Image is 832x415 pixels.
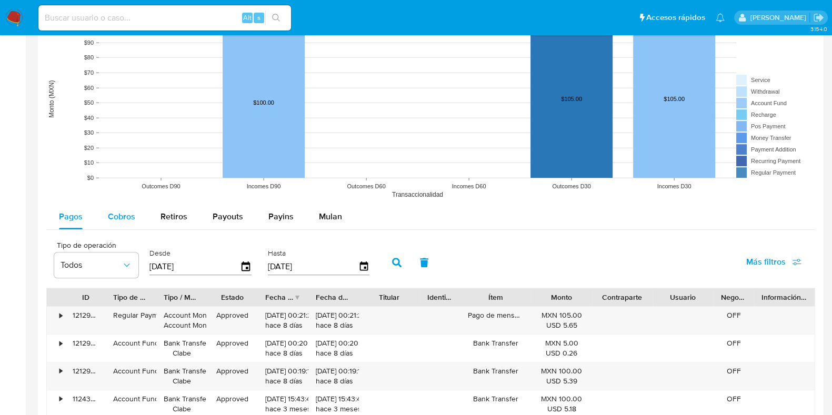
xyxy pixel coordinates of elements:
[813,12,824,23] a: Salir
[257,13,260,23] span: s
[716,13,725,22] a: Notificaciones
[750,13,809,23] p: carlos.soto@mercadolibre.com.mx
[810,25,827,33] span: 3.154.0
[265,11,287,25] button: search-icon
[38,11,291,25] input: Buscar usuario o caso...
[243,13,252,23] span: Alt
[646,12,705,23] span: Accesos rápidos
